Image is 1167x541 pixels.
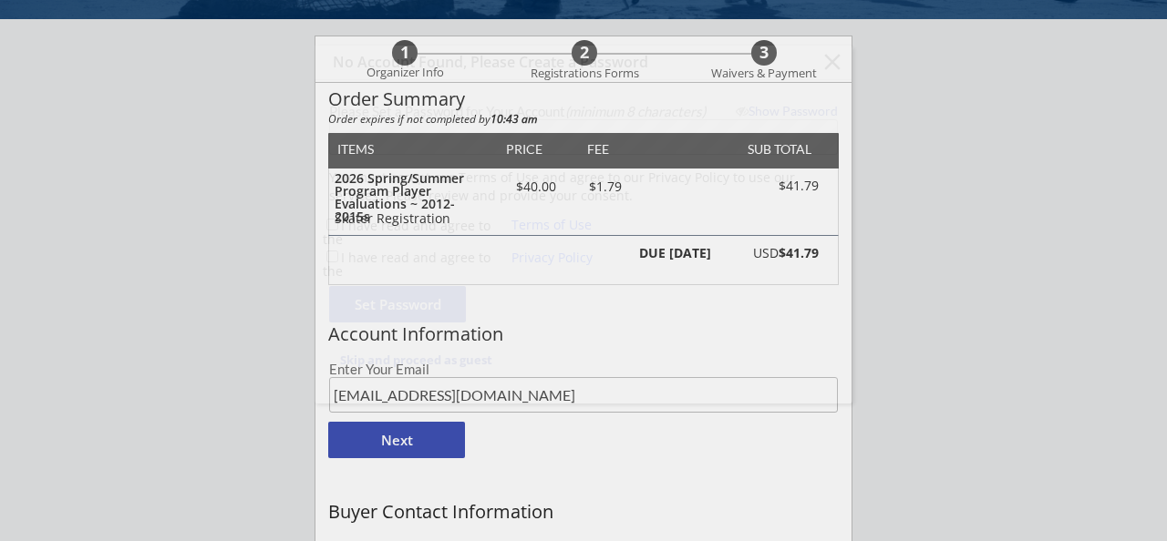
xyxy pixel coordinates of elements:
label: I have read and agree to the [323,217,491,248]
div: You must accept our Terms of Use and agree to our Privacy Policy to use our services. Please revi... [329,168,838,204]
button: Set Password [329,286,466,322]
button: close [817,48,847,76]
div: Privacy Policy Link [511,249,598,269]
label: I have read and agree to the [323,249,491,280]
em: (minimum 8 characters) [565,103,706,119]
button: Skip and proceed as guest [329,342,502,378]
div: Please Set a Password for Your Account [329,105,726,118]
div: Show Password [728,105,838,117]
a: Terms of Use [511,216,592,233]
div: Privacy Policy Link [511,216,598,236]
div: No Account Found, Please Create a Password [333,54,767,71]
a: Privacy Policy [511,249,593,266]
